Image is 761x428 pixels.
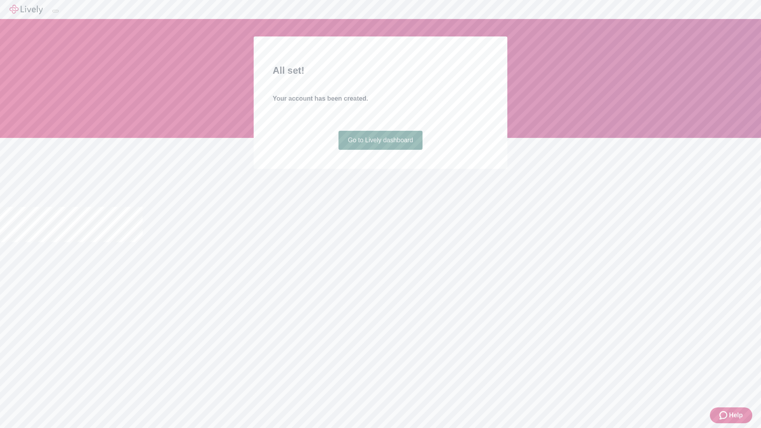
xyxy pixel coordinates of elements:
[338,131,423,150] a: Go to Lively dashboard
[719,411,729,420] svg: Zendesk support icon
[273,63,488,78] h2: All set!
[10,5,43,14] img: Lively
[52,10,59,12] button: Log out
[729,411,743,420] span: Help
[710,407,752,423] button: Zendesk support iconHelp
[273,94,488,103] h4: Your account has been created.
